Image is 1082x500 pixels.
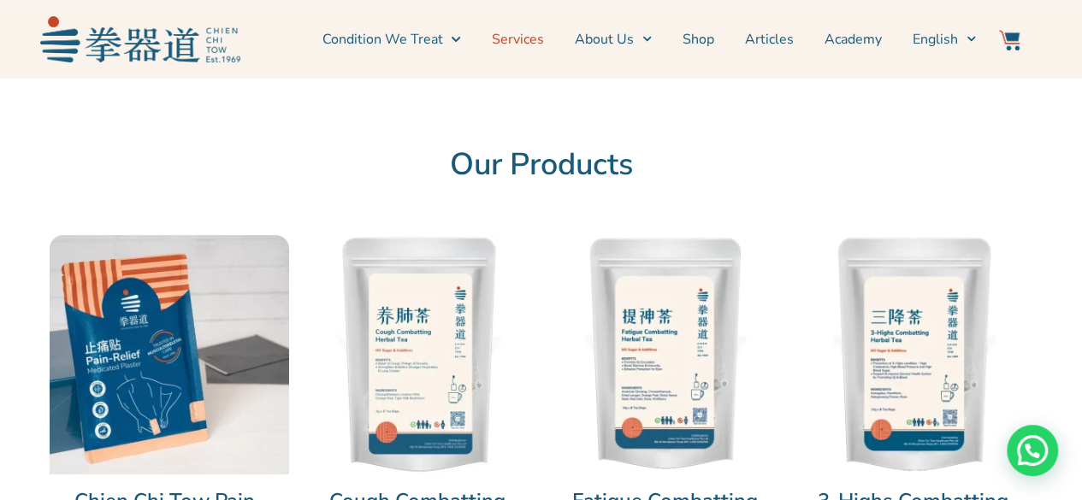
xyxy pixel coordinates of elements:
[999,30,1020,50] img: Website Icon-03
[322,18,460,61] a: Condition We Treat
[298,235,537,474] img: Cough Combatting Herbal Tea
[249,18,976,61] nav: Menu
[546,235,785,474] img: Fatigue Combatting Herbal Tea
[575,18,652,61] a: About Us
[50,146,1033,184] h2: Our Products
[492,18,544,61] a: Services
[825,18,882,61] a: Academy
[745,18,794,61] a: Articles
[683,18,714,61] a: Shop
[794,235,1033,474] img: 3-Highs Combatting Herbal Tea
[50,235,289,474] img: Chien Chi Tow Pain-Relief Medicated Plaster
[913,29,958,50] span: English
[913,18,976,61] a: English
